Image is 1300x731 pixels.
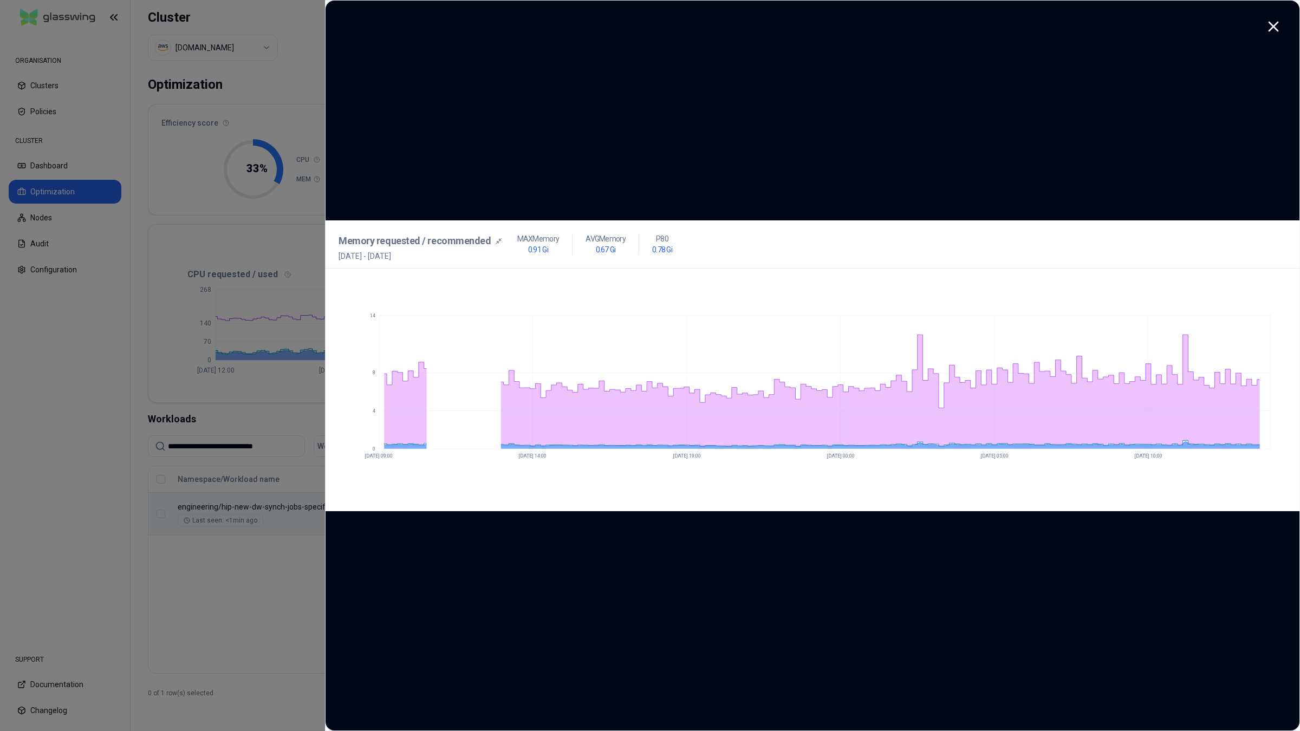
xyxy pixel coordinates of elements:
[370,313,375,318] tspan: 14
[373,408,375,413] tspan: 4
[980,453,1009,459] tspan: [DATE] 05:00
[1134,453,1162,459] tspan: [DATE] 10:00
[373,370,375,375] tspan: 8
[827,453,855,459] tspan: [DATE] 00:00
[519,453,547,459] tspan: [DATE] 14:00
[365,453,393,459] tspan: [DATE] 09:00
[373,446,375,451] tspan: 0
[673,453,701,459] tspan: [DATE] 19:00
